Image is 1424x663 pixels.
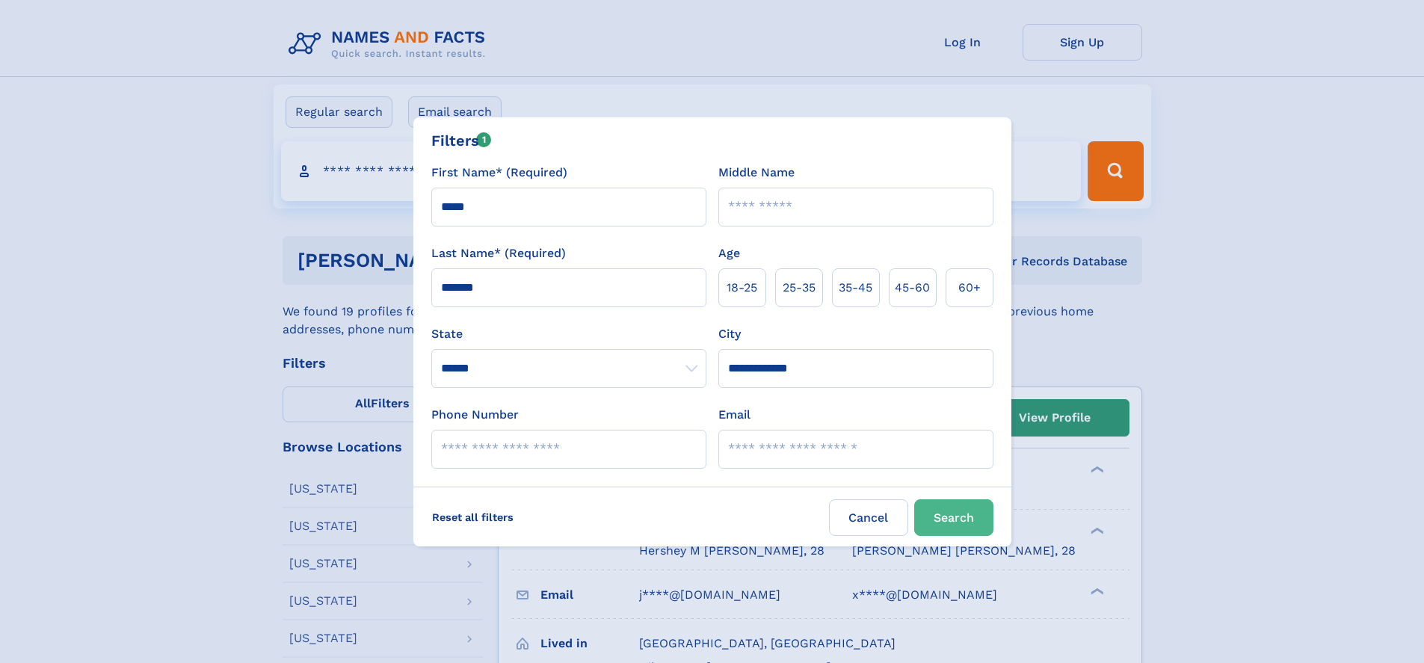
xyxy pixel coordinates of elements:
[727,279,757,297] span: 18‑25
[431,129,492,152] div: Filters
[958,279,981,297] span: 60+
[422,499,523,535] label: Reset all filters
[431,244,566,262] label: Last Name* (Required)
[431,325,706,343] label: State
[914,499,993,536] button: Search
[895,279,930,297] span: 45‑60
[431,406,519,424] label: Phone Number
[718,164,795,182] label: Middle Name
[783,279,816,297] span: 25‑35
[839,279,872,297] span: 35‑45
[718,244,740,262] label: Age
[718,325,741,343] label: City
[718,406,750,424] label: Email
[829,499,908,536] label: Cancel
[431,164,567,182] label: First Name* (Required)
